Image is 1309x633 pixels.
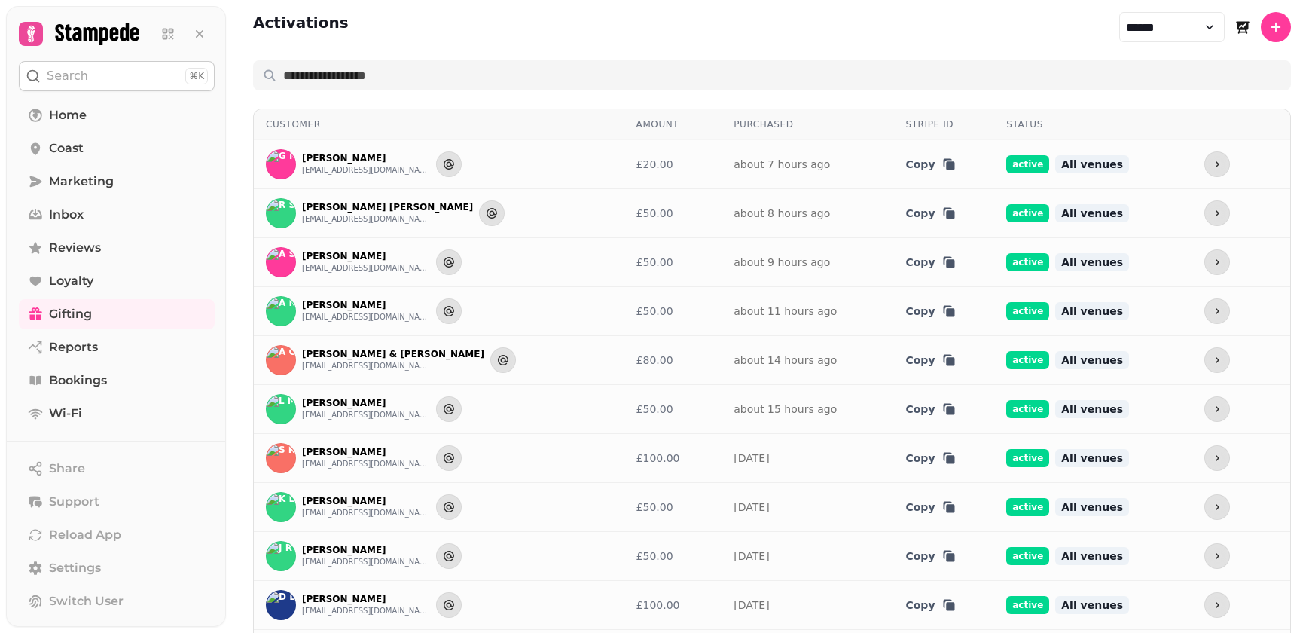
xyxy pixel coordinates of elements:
button: Send to [436,298,462,324]
div: £20.00 [636,157,710,172]
span: All venues [1055,449,1129,467]
p: [PERSON_NAME] [302,397,430,409]
button: more [1204,396,1230,422]
button: [EMAIL_ADDRESS][DOMAIN_NAME] [302,311,430,323]
a: about 7 hours ago [734,158,830,170]
span: Reports [49,338,98,356]
a: Gifting [19,299,215,329]
img: J R [267,542,295,570]
div: £50.00 [636,304,710,319]
p: [PERSON_NAME] [302,250,430,262]
button: more [1204,298,1230,324]
div: Status [1006,118,1180,130]
button: Copy [905,402,956,417]
button: more [1204,592,1230,618]
span: Support [49,493,99,511]
span: Reviews [49,239,101,257]
div: £100.00 [636,451,710,466]
div: Amount [636,118,710,130]
span: All venues [1055,547,1129,565]
div: £50.00 [636,255,710,270]
a: Reviews [19,233,215,263]
a: Marketing [19,167,215,197]
a: about 14 hours ago [734,354,837,366]
img: L M [267,395,295,424]
div: £50.00 [636,402,710,417]
button: Send to [436,396,462,422]
div: £50.00 [636,549,710,564]
button: Copy [905,157,956,172]
button: Copy [905,206,956,221]
span: All venues [1055,498,1129,516]
button: Copy [905,549,956,564]
span: Gifting [49,305,92,323]
button: more [1204,494,1230,520]
a: [DATE] [734,452,769,464]
span: All venues [1055,253,1129,271]
button: more [1204,249,1230,275]
span: Coast [49,139,84,157]
span: All venues [1055,400,1129,418]
span: active [1006,204,1049,222]
a: Loyalty [19,266,215,296]
button: Copy [905,598,956,613]
img: D L [267,591,295,619]
button: more [1204,151,1230,177]
button: [EMAIL_ADDRESS][DOMAIN_NAME] [302,507,430,519]
img: G M [267,150,295,179]
button: [EMAIL_ADDRESS][DOMAIN_NAME] [302,360,430,372]
span: Marketing [49,173,114,191]
button: more [1204,543,1230,569]
button: Copy [905,255,956,270]
span: active [1006,253,1049,271]
div: £80.00 [636,353,710,368]
p: [PERSON_NAME] [302,299,430,311]
span: active [1006,547,1049,565]
a: about 8 hours ago [734,207,830,219]
span: All venues [1055,596,1129,614]
span: All venues [1055,302,1129,320]
button: Send to [436,494,462,520]
a: Settings [19,553,215,583]
span: Share [49,460,85,478]
span: active [1006,498,1049,516]
button: Copy [905,451,956,466]
span: Reload App [49,526,121,544]
div: Stripe ID [905,118,982,130]
button: Copy [905,500,956,515]
button: Switch User [19,586,215,616]
button: Send to [436,592,462,618]
span: active [1006,596,1049,614]
button: more [1204,200,1230,226]
p: [PERSON_NAME] [302,544,430,556]
a: Coast [19,133,215,164]
button: [EMAIL_ADDRESS][DOMAIN_NAME] [302,213,430,225]
button: Share [19,454,215,484]
span: All venues [1055,351,1129,369]
a: [DATE] [734,550,769,562]
button: Search⌘K [19,61,215,91]
p: [PERSON_NAME] [302,446,430,458]
button: Support [19,487,215,517]
a: Bookings [19,365,215,396]
span: All venues [1055,155,1129,173]
div: ⌘K [185,68,208,84]
p: [PERSON_NAME] & [PERSON_NAME] [302,348,484,360]
a: about 11 hours ago [734,305,837,317]
span: Inbox [49,206,84,224]
button: Send to [436,445,462,471]
img: A N [267,297,295,326]
span: Bookings [49,372,107,390]
button: [EMAIL_ADDRESS][DOMAIN_NAME] [302,409,430,421]
button: more [1204,347,1230,373]
button: Send to [479,200,505,226]
span: Loyalty [49,272,93,290]
p: [PERSON_NAME] [302,152,430,164]
button: [EMAIL_ADDRESS][DOMAIN_NAME] [302,605,430,617]
a: Inbox [19,200,215,230]
img: R S [267,199,295,228]
a: [DATE] [734,599,769,611]
span: active [1006,302,1049,320]
a: Wi-Fi [19,399,215,429]
button: Reload App [19,520,215,550]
